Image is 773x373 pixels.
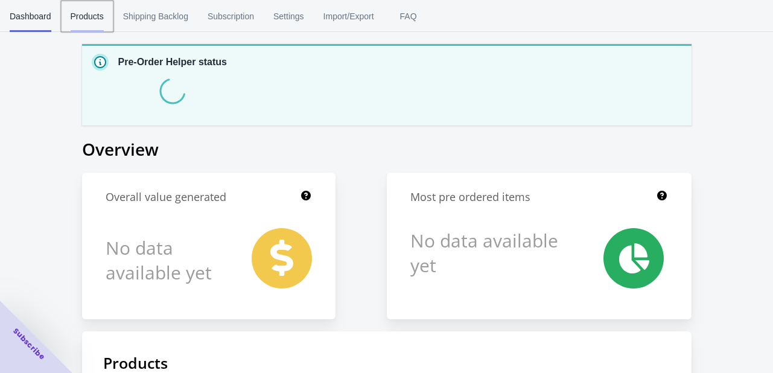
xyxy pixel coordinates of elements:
[71,1,104,32] span: Products
[106,228,226,292] h1: No data available yet
[123,1,188,32] span: Shipping Backlog
[10,1,51,32] span: Dashboard
[118,55,227,69] p: Pre-Order Helper status
[82,138,692,161] h1: Overview
[208,1,254,32] span: Subscription
[410,228,561,278] h1: No data available yet
[410,190,530,205] h1: Most pre ordered items
[103,352,670,373] h1: Products
[323,1,374,32] span: Import/Export
[106,190,226,205] h1: Overall value generated
[11,326,47,362] span: Subscribe
[393,1,424,32] span: FAQ
[273,1,304,32] span: Settings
